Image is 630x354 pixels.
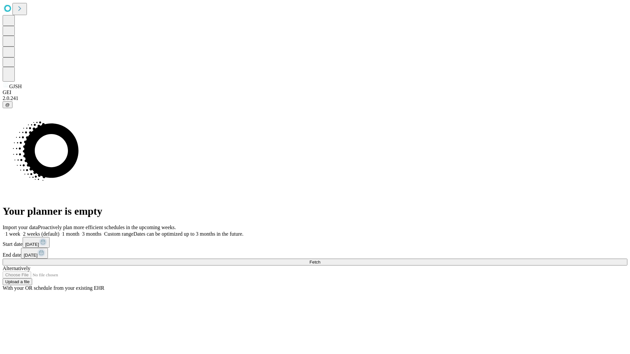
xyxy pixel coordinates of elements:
button: @ [3,101,12,108]
div: GEI [3,89,627,95]
button: [DATE] [23,237,50,248]
div: End date [3,248,627,259]
span: 2 weeks (default) [23,231,59,237]
h1: Your planner is empty [3,205,627,217]
span: Custom range [104,231,133,237]
button: [DATE] [21,248,48,259]
button: Fetch [3,259,627,265]
span: GJSH [9,84,22,89]
span: Dates can be optimized up to 3 months in the future. [134,231,243,237]
button: Upload a file [3,278,32,285]
span: 1 week [5,231,20,237]
span: [DATE] [24,253,37,258]
div: 2.0.241 [3,95,627,101]
span: [DATE] [25,242,39,247]
span: Proactively plan more efficient schedules in the upcoming weeks. [38,225,176,230]
span: Fetch [309,260,320,265]
span: With your OR schedule from your existing EHR [3,285,104,291]
div: Start date [3,237,627,248]
span: Import your data [3,225,38,230]
span: @ [5,102,10,107]
span: Alternatively [3,265,30,271]
span: 1 month [62,231,79,237]
span: 3 months [82,231,101,237]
